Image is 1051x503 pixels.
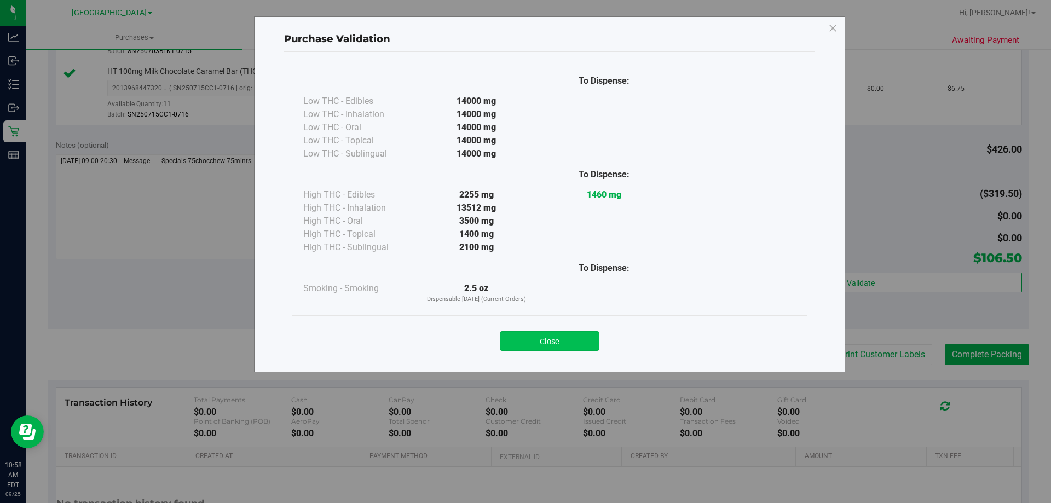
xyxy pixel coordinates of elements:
button: Close [500,331,599,351]
div: 1400 mg [413,228,540,241]
div: High THC - Inhalation [303,201,413,215]
div: 2255 mg [413,188,540,201]
div: 13512 mg [413,201,540,215]
div: To Dispense: [540,168,668,181]
div: 2100 mg [413,241,540,254]
div: 14000 mg [413,121,540,134]
div: High THC - Sublingual [303,241,413,254]
div: 14000 mg [413,108,540,121]
div: 14000 mg [413,95,540,108]
strong: 1460 mg [587,189,621,200]
div: 3500 mg [413,215,540,228]
div: Low THC - Edibles [303,95,413,108]
div: Low THC - Topical [303,134,413,147]
div: 14000 mg [413,134,540,147]
div: Low THC - Inhalation [303,108,413,121]
div: To Dispense: [540,262,668,275]
div: To Dispense: [540,74,668,88]
div: Smoking - Smoking [303,282,413,295]
div: 14000 mg [413,147,540,160]
div: Low THC - Sublingual [303,147,413,160]
iframe: Resource center [11,415,44,448]
p: Dispensable [DATE] (Current Orders) [413,295,540,304]
div: 2.5 oz [413,282,540,304]
div: High THC - Oral [303,215,413,228]
span: Purchase Validation [284,33,390,45]
div: High THC - Topical [303,228,413,241]
div: High THC - Edibles [303,188,413,201]
div: Low THC - Oral [303,121,413,134]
